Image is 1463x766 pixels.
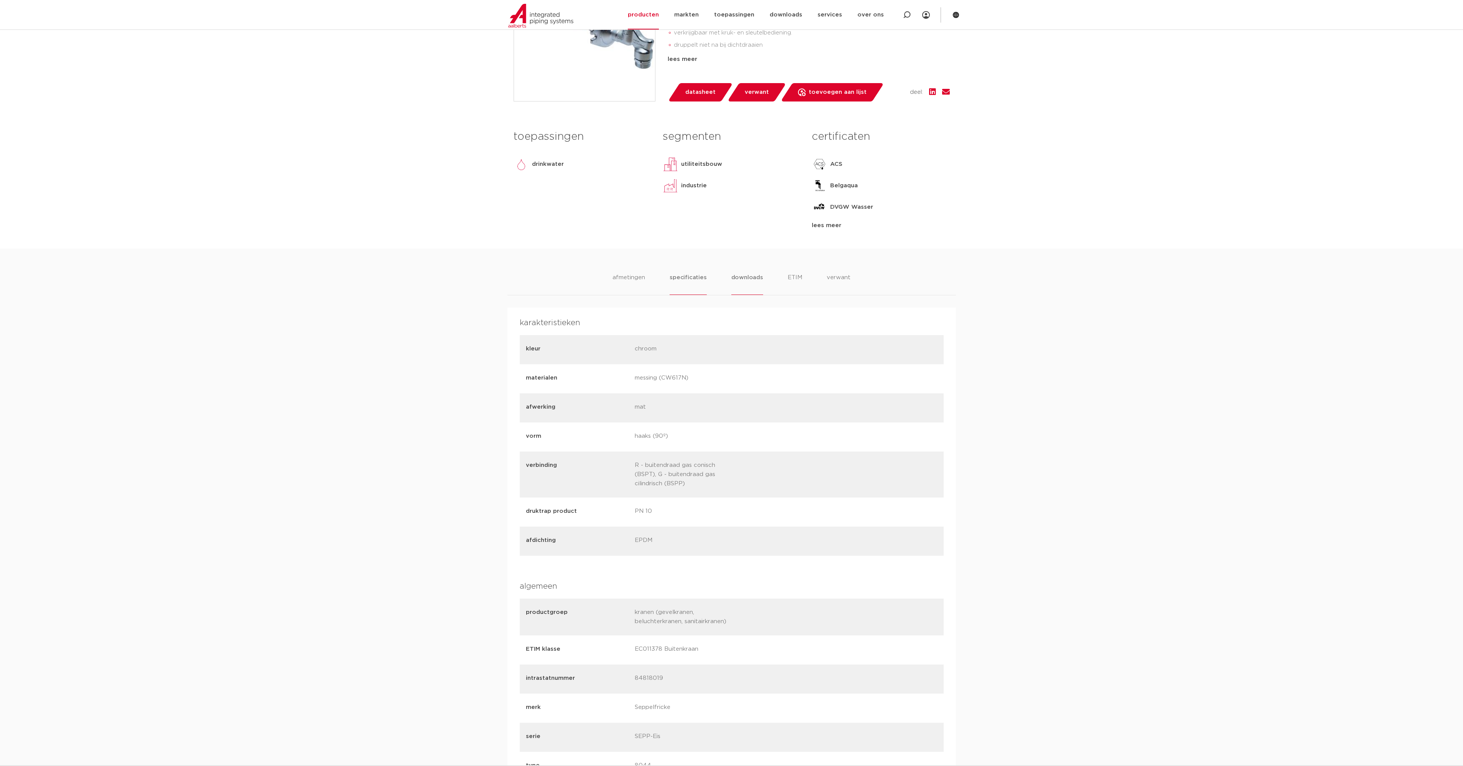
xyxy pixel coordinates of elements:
[812,221,949,230] div: lees meer
[526,703,629,712] p: merk
[612,273,645,295] li: afmetingen
[663,129,800,144] h3: segmenten
[674,39,950,51] li: druppelt niet na bij dichtdraaien
[635,536,738,547] p: EPDM
[663,178,678,193] img: industrie
[635,461,738,488] p: R - buitendraad gas conisch (BSPT), G - buitendraad gas cilindrisch (BSPP)
[663,157,678,172] img: utiliteitsbouw
[635,432,738,442] p: haaks (90º)
[520,580,944,593] h4: algemeen
[674,51,950,64] li: eenvoudige en snelle montage dankzij insteekverbinding
[635,703,738,714] p: Seppelfricke
[526,344,629,354] p: kleur
[830,203,873,212] p: DVGW Wasser
[681,160,722,169] p: utiliteitsbouw
[526,732,629,741] p: serie
[635,507,738,517] p: PN 10
[727,83,786,101] a: verwant
[520,317,944,329] h4: karakteristieken
[532,160,564,169] p: drinkwater
[635,373,738,384] p: messing (CW617N)
[635,608,738,626] p: kranen (gevelkranen, beluchterkranen, sanitairkranen)
[681,181,707,190] p: industrie
[910,88,923,97] span: deel:
[635,645,738,655] p: EC011378 Buitenkraan
[731,273,763,295] li: downloads
[526,461,629,487] p: verbinding
[670,273,706,295] li: specificaties
[830,160,842,169] p: ACS
[668,83,733,101] a: datasheet
[812,178,827,193] img: Belgaqua
[526,645,629,654] p: ETIM klasse
[514,157,529,172] img: drinkwater
[674,27,950,39] li: verkrijgbaar met kruk- en sleutelbediening.
[526,373,629,383] p: materialen
[788,273,802,295] li: ETIM
[827,273,851,295] li: verwant
[812,200,827,215] img: DVGW Wasser
[809,86,867,98] span: toevoegen aan lijst
[526,507,629,516] p: druktrap product
[635,403,738,413] p: mat
[635,344,738,355] p: chroom
[526,403,629,412] p: afwerking
[830,181,858,190] p: Belgaqua
[526,432,629,441] p: vorm
[526,608,629,625] p: productgroep
[685,86,716,98] span: datasheet
[514,129,651,144] h3: toepassingen
[635,674,738,684] p: 84818019
[526,536,629,545] p: afdichting
[745,86,769,98] span: verwant
[668,55,950,64] div: lees meer
[812,157,827,172] img: ACS
[812,129,949,144] h3: certificaten
[526,674,629,683] p: intrastatnummer
[635,732,738,743] p: SEPP-Eis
